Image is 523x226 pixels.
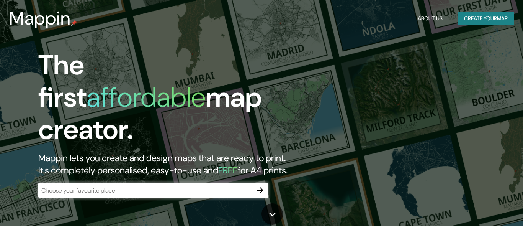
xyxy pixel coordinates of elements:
img: mappin-pin [71,20,77,26]
h1: affordable [87,79,206,115]
h3: Mappin [9,8,71,29]
button: Create yourmap [458,12,514,26]
h1: The first map creator. [38,49,300,152]
h5: FREE [218,164,238,176]
input: Choose your favourite place [38,186,253,195]
button: About Us [415,12,446,26]
h2: Mappin lets you create and design maps that are ready to print. It's completely personalised, eas... [38,152,300,177]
